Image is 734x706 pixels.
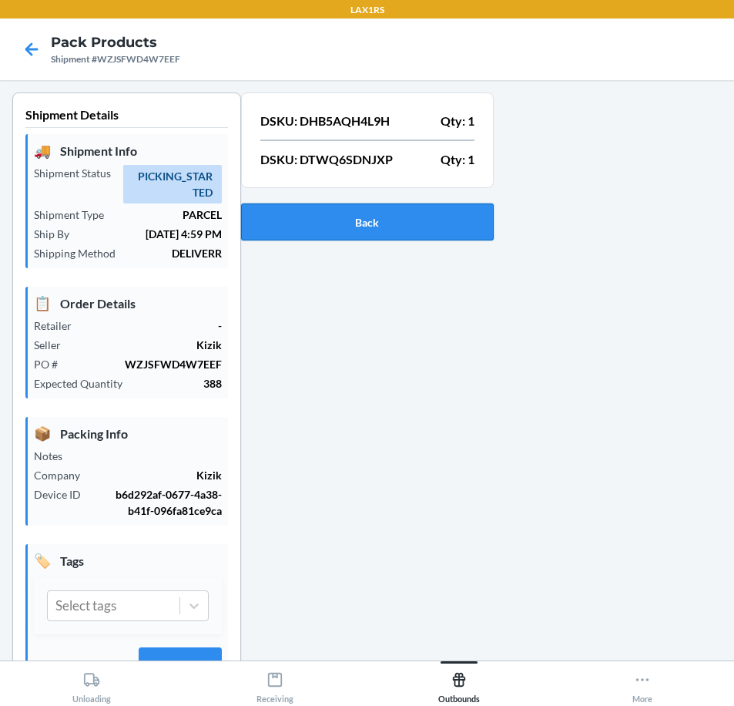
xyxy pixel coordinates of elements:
[34,140,222,161] p: Shipment Info
[34,207,116,223] p: Shipment Type
[367,661,551,704] button: Outbounds
[116,207,222,223] p: PARCEL
[34,423,222,444] p: Packing Info
[34,226,82,242] p: Ship By
[256,665,293,704] div: Receiving
[34,467,92,483] p: Company
[25,106,228,128] p: Shipment Details
[34,140,51,161] span: 🚚
[34,423,51,444] span: 📦
[51,32,180,52] h4: Pack Products
[34,486,93,503] p: Device ID
[183,661,367,704] button: Receiving
[70,356,222,372] p: WZJSFWD4W7EEF
[128,245,222,261] p: DELIVERR
[34,293,51,314] span: 📋
[551,661,734,704] button: More
[51,52,180,66] div: Shipment #WZJSFWD4W7EEF
[34,293,222,314] p: Order Details
[34,550,222,571] p: Tags
[34,165,123,181] p: Shipment Status
[441,150,474,169] p: Qty: 1
[350,3,384,17] p: LAX1RS
[34,245,128,261] p: Shipping Method
[34,375,135,392] p: Expected Quantity
[34,318,84,334] p: Retailer
[34,550,51,571] span: 🏷️
[72,665,111,704] div: Unloading
[123,165,222,203] span: PICKING_STARTED
[82,226,222,242] p: [DATE] 4:59 PM
[92,467,222,483] p: Kizik
[139,647,222,684] button: Submit Tags
[632,665,652,704] div: More
[34,337,73,353] p: Seller
[135,375,222,392] p: 388
[93,486,222,519] p: b6d292af-0677-4a38-b41f-096fa81ce9ca
[84,318,222,334] p: -
[438,665,480,704] div: Outbounds
[34,448,75,464] p: Notes
[441,112,474,130] p: Qty: 1
[55,596,116,616] div: Select tags
[73,337,222,353] p: Kizik
[260,150,393,169] p: DSKU: DTWQ6SDNJXP
[260,112,390,130] p: DSKU: DHB5AQH4L9H
[241,203,494,240] button: Back
[34,356,70,372] p: PO #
